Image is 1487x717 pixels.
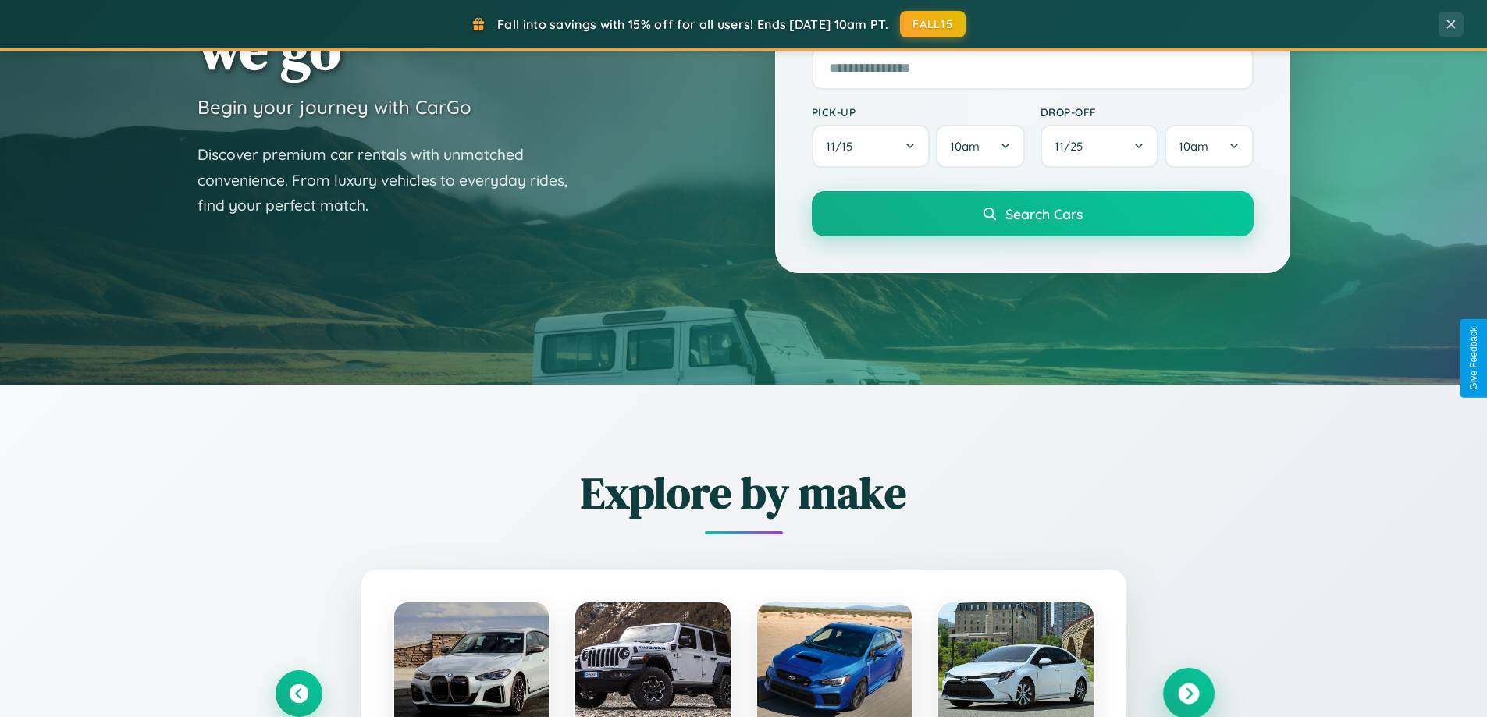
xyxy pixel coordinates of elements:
span: 11 / 15 [826,139,860,154]
p: Discover premium car rentals with unmatched convenience. From luxury vehicles to everyday rides, ... [197,142,588,218]
label: Drop-off [1041,105,1254,119]
button: 11/15 [812,125,930,168]
h3: Begin your journey with CarGo [197,95,471,119]
button: 11/25 [1041,125,1159,168]
span: Fall into savings with 15% off for all users! Ends [DATE] 10am PT. [497,16,888,32]
h2: Explore by make [276,463,1212,523]
label: Pick-up [812,105,1025,119]
div: Give Feedback [1468,327,1479,390]
span: 11 / 25 [1055,139,1090,154]
button: 10am [936,125,1024,168]
button: Search Cars [812,191,1254,236]
button: 10am [1165,125,1253,168]
span: 10am [950,139,980,154]
button: FALL15 [900,11,966,37]
span: 10am [1179,139,1208,154]
span: Search Cars [1005,205,1083,222]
